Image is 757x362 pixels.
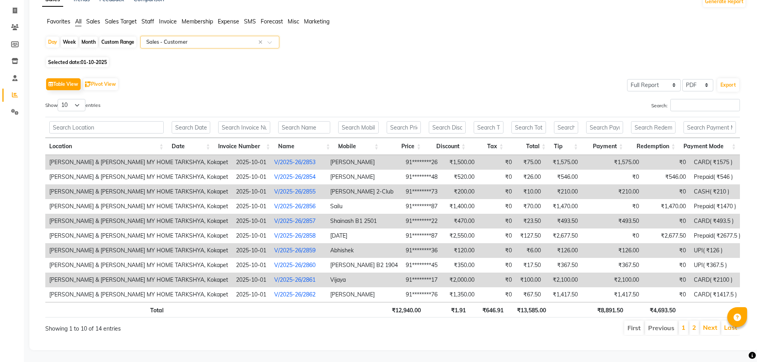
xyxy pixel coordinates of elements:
td: ₹0 [643,214,690,228]
input: Search Tip [554,121,578,134]
td: [PERSON_NAME] [326,170,402,184]
label: Show entries [45,99,101,111]
td: ₹0 [643,273,690,287]
td: ₹126.00 [605,243,643,258]
a: V/2025-26/2858 [274,232,316,239]
span: 01-10-2025 [81,59,107,65]
th: ₹13,585.00 [507,302,550,317]
td: ₹520.00 [441,170,478,184]
td: Shainash B1 2501 [326,214,402,228]
td: 2025-10-01 [232,214,270,228]
input: Search Redemption [631,121,676,134]
a: V/2025-26/2853 [274,159,316,166]
td: ₹367.50 [545,258,582,273]
td: 2025-10-01 [232,243,270,258]
td: ₹1,575.00 [605,155,643,170]
div: Day [46,37,59,48]
td: [PERSON_NAME] & [PERSON_NAME] MY HOME TARKSHYA, Kokapet [45,214,232,228]
td: [PERSON_NAME] [326,155,402,170]
th: Tax: activate to sort column ascending [470,138,507,155]
td: ₹367.50 [605,258,643,273]
td: ₹0 [643,155,690,170]
td: ₹6.00 [516,243,545,258]
td: Sailu [326,199,402,214]
td: ₹1,350.00 [441,287,478,302]
div: Week [61,37,78,48]
td: ₹1,400.00 [441,199,478,214]
td: ₹0 [643,184,690,199]
td: [PERSON_NAME] & [PERSON_NAME] MY HOME TARKSHYA, Kokapet [45,258,232,273]
a: Last [724,323,737,331]
td: ₹0 [478,243,516,258]
span: Forecast [261,18,283,25]
td: ₹493.50 [545,214,582,228]
td: ₹0 [605,170,643,184]
td: ₹17.50 [516,258,545,273]
input: Search: [670,99,740,111]
td: ₹0 [478,273,516,287]
select: Showentries [58,99,85,111]
td: 2025-10-01 [232,170,270,184]
td: ₹120.00 [441,243,478,258]
th: ₹8,891.50 [582,302,627,317]
input: Search Price [387,121,421,134]
td: ₹1,500.00 [441,155,478,170]
th: Total: activate to sort column ascending [507,138,550,155]
span: Membership [182,18,213,25]
span: Staff [141,18,154,25]
span: Expense [218,18,239,25]
th: Discount: activate to sort column ascending [425,138,469,155]
th: Price: activate to sort column ascending [383,138,425,155]
td: ₹0 [478,155,516,170]
input: Search Name [278,121,330,134]
td: ₹0 [605,228,643,243]
span: Selected date: [46,57,109,67]
span: Marketing [304,18,329,25]
td: UPI( ₹367.5 ) [690,258,744,273]
td: [DATE] [326,228,402,243]
input: Search Discount [429,121,465,134]
td: [PERSON_NAME] [326,287,402,302]
th: ₹12,940.00 [383,302,425,317]
td: ₹67.50 [516,287,545,302]
span: Sales [86,18,100,25]
a: V/2025-26/2857 [274,217,316,225]
td: ₹210.00 [605,184,643,199]
span: Clear all [258,38,265,46]
td: ₹1,417.50 [545,287,582,302]
input: Search Payment Mode [683,121,736,134]
td: [PERSON_NAME] & [PERSON_NAME] MY HOME TARKSHYA, Kokapet [45,228,232,243]
td: ₹0 [478,184,516,199]
input: Search Location [49,121,164,134]
td: 2025-10-01 [232,184,270,199]
td: 2025-10-01 [232,258,270,273]
td: ₹127.50 [516,228,545,243]
td: ₹0 [478,287,516,302]
td: Vijaya [326,273,402,287]
td: [PERSON_NAME] B2 1904 [326,258,402,273]
td: CARD( ₹1575 ) [690,155,744,170]
td: [PERSON_NAME] 2-Club [326,184,402,199]
td: ₹1,470.00 [643,199,690,214]
td: Prepaid( ₹546 ) [690,170,744,184]
td: [PERSON_NAME] & [PERSON_NAME] MY HOME TARKSHYA, Kokapet [45,155,232,170]
span: Misc [288,18,299,25]
td: 2025-10-01 [232,287,270,302]
span: All [75,18,81,25]
td: ₹546.00 [545,170,582,184]
td: ₹75.00 [516,155,545,170]
td: ₹493.50 [605,214,643,228]
td: Prepaid( ₹1470 ) [690,199,744,214]
td: ₹350.00 [441,258,478,273]
td: ₹1,417.50 [605,287,643,302]
td: ₹210.00 [545,184,582,199]
td: ₹0 [478,170,516,184]
a: V/2025-26/2856 [274,203,316,210]
input: Search Invoice Number [218,121,270,134]
td: ₹470.00 [441,214,478,228]
td: ₹2,677.50 [545,228,582,243]
td: [PERSON_NAME] & [PERSON_NAME] MY HOME TARKSHYA, Kokapet [45,184,232,199]
span: SMS [244,18,256,25]
th: ₹4,693.50 [627,302,680,317]
td: ₹10.00 [516,184,545,199]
